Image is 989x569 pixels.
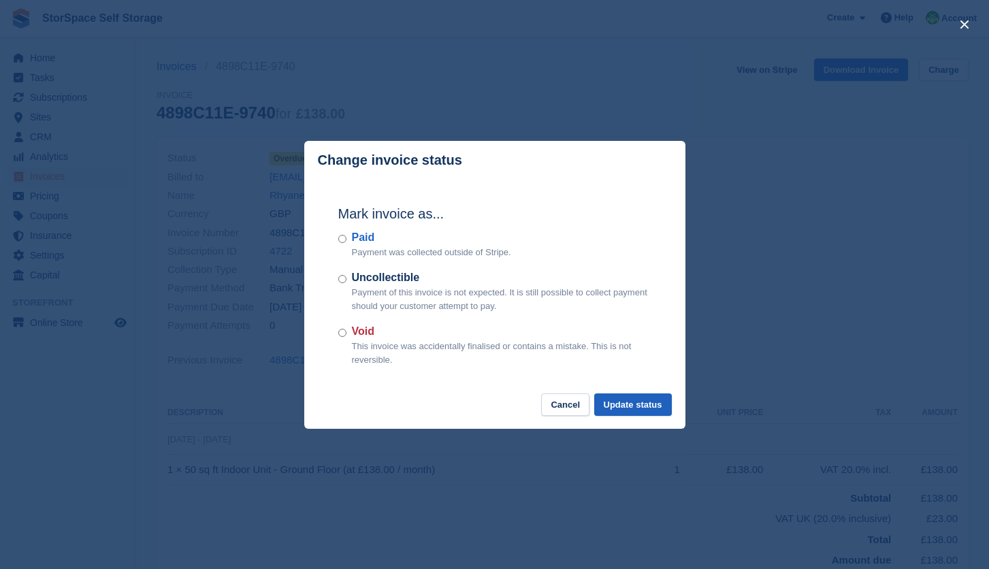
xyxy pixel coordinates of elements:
button: Update status [594,393,672,416]
label: Void [352,323,651,340]
button: Cancel [541,393,589,416]
label: Uncollectible [352,270,651,286]
p: This invoice was accidentally finalised or contains a mistake. This is not reversible. [352,340,651,366]
button: close [954,14,975,35]
label: Paid [352,229,511,246]
p: Change invoice status [318,152,462,168]
h2: Mark invoice as... [338,204,651,224]
p: Payment was collected outside of Stripe. [352,246,511,259]
p: Payment of this invoice is not expected. It is still possible to collect payment should your cust... [352,286,651,312]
